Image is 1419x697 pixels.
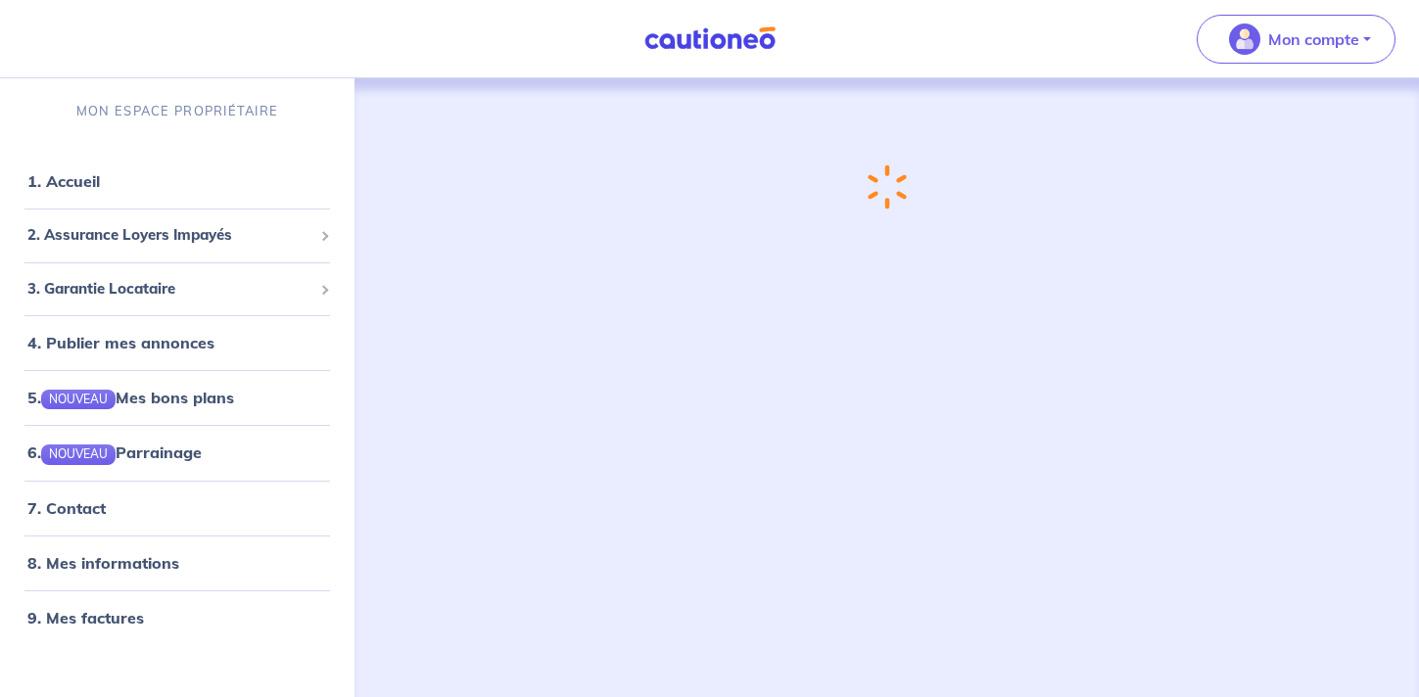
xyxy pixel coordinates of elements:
[8,433,347,472] div: 6.NOUVEAUParrainage
[8,270,347,308] div: 3. Garantie Locataire
[76,102,278,120] p: MON ESPACE PROPRIÉTAIRE
[637,26,783,51] img: Cautioneo
[27,498,106,518] a: 7. Contact
[27,224,312,247] span: 2. Assurance Loyers Impayés
[27,278,312,301] span: 3. Garantie Locataire
[8,378,347,417] div: 5.NOUVEAUMes bons plans
[27,333,214,352] a: 4. Publier mes annonces
[27,171,100,191] a: 1. Accueil
[8,216,347,255] div: 2. Assurance Loyers Impayés
[8,488,347,528] div: 7. Contact
[8,323,347,362] div: 4. Publier mes annonces
[8,598,347,637] div: 9. Mes factures
[27,553,179,573] a: 8. Mes informations
[1197,15,1395,64] button: illu_account_valid_menu.svgMon compte
[27,388,234,407] a: 5.NOUVEAUMes bons plans
[1229,23,1260,55] img: illu_account_valid_menu.svg
[1268,27,1359,51] p: Mon compte
[27,608,144,627] a: 9. Mes factures
[868,164,907,209] img: loading-spinner
[8,162,347,201] div: 1. Accueil
[27,442,202,462] a: 6.NOUVEAUParrainage
[8,543,347,582] div: 8. Mes informations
